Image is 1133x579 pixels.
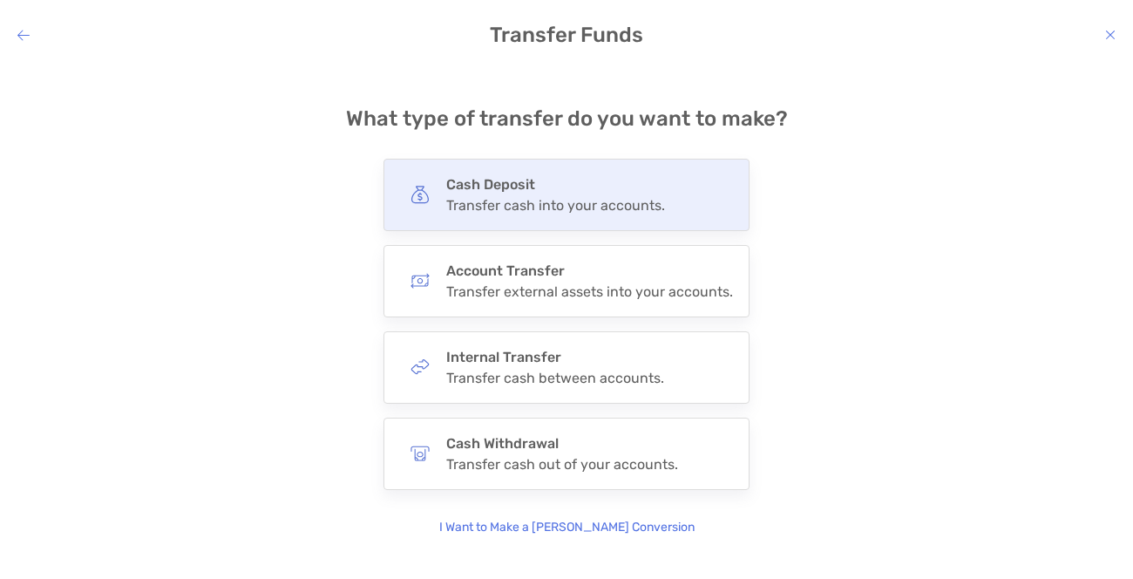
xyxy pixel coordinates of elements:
[446,370,664,386] div: Transfer cash between accounts.
[410,358,430,377] img: button icon
[410,444,430,463] img: button icon
[446,262,733,279] h4: Account Transfer
[410,271,430,290] img: button icon
[410,185,430,204] img: button icon
[446,283,733,300] div: Transfer external assets into your accounts.
[439,518,695,537] p: I Want to Make a [PERSON_NAME] Conversion
[446,197,665,214] div: Transfer cash into your accounts.
[446,456,678,473] div: Transfer cash out of your accounts.
[446,435,678,452] h4: Cash Withdrawal
[346,106,788,131] h4: What type of transfer do you want to make?
[446,176,665,193] h4: Cash Deposit
[446,349,664,365] h4: Internal Transfer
